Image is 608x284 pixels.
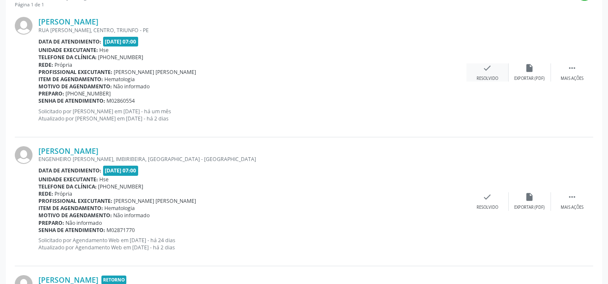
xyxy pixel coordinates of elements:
b: Data de atendimento: [38,167,101,174]
p: Solicitado por Agendamento Web em [DATE] - há 24 dias Atualizado por Agendamento Web em [DATE] - ... [38,237,466,251]
img: img [15,17,33,35]
b: Senha de atendimento: [38,97,105,104]
b: Rede: [38,61,53,68]
i: check [483,63,492,73]
div: Mais ações [561,205,583,210]
span: M02860554 [107,97,135,104]
div: Mais ações [561,76,583,82]
a: [PERSON_NAME] [38,146,98,156]
div: Exportar (PDF) [515,205,545,210]
i: insert_drive_file [525,63,534,73]
b: Item de agendamento: [38,76,103,83]
b: Profissional executante: [38,68,112,76]
div: Resolvido [477,76,498,82]
span: [PERSON_NAME] [PERSON_NAME] [114,197,196,205]
p: Solicitado por [PERSON_NAME] em [DATE] - há um mês Atualizado por [PERSON_NAME] em [DATE] - há 2 ... [38,108,466,122]
b: Preparo: [38,90,64,97]
b: Rede: [38,190,53,197]
i: check [483,192,492,202]
span: [DATE] 07:00 [103,37,139,46]
div: Exportar (PDF) [515,76,545,82]
b: Telefone da clínica: [38,183,97,190]
div: Página 1 de 1 [15,1,112,8]
div: ENGENHEIRO [PERSON_NAME], IMBIRIBEIRA, [GEOGRAPHIC_DATA] - [GEOGRAPHIC_DATA] [38,156,466,163]
img: img [15,146,33,164]
span: Própria [55,61,73,68]
span: [PHONE_NUMBER] [98,183,144,190]
b: Preparo: [38,219,64,227]
span: Própria [55,190,73,197]
i:  [567,63,577,73]
b: Item de agendamento: [38,205,103,212]
span: [PHONE_NUMBER] [66,90,111,97]
b: Profissional executante: [38,197,112,205]
span: Hematologia [105,76,135,83]
span: Não informado [114,212,150,219]
span: Hse [100,176,109,183]
b: Telefone da clínica: [38,54,97,61]
span: [DATE] 07:00 [103,166,139,175]
span: Não informado [114,83,150,90]
div: Resolvido [477,205,498,210]
a: [PERSON_NAME] [38,17,98,26]
span: M02871770 [107,227,135,234]
b: Unidade executante: [38,176,98,183]
span: [PERSON_NAME] [PERSON_NAME] [114,68,196,76]
span: Hse [100,46,109,54]
b: Motivo de agendamento: [38,83,112,90]
i: insert_drive_file [525,192,534,202]
span: [PHONE_NUMBER] [98,54,144,61]
div: RUA [PERSON_NAME], CENTRO, TRIUNFO - PE [38,27,466,34]
i:  [567,192,577,202]
span: Não informado [66,219,102,227]
b: Senha de atendimento: [38,227,105,234]
b: Data de atendimento: [38,38,101,45]
b: Motivo de agendamento: [38,212,112,219]
b: Unidade executante: [38,46,98,54]
span: Hematologia [105,205,135,212]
